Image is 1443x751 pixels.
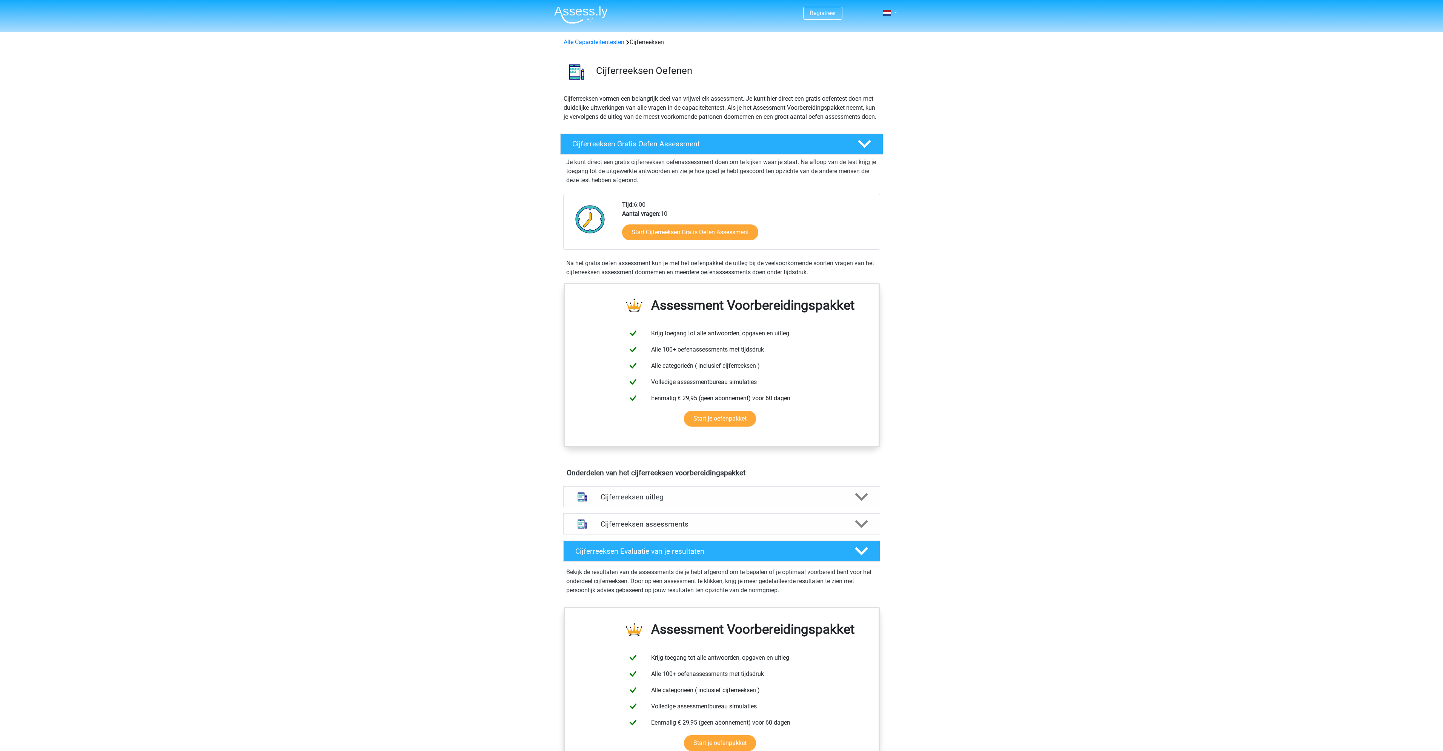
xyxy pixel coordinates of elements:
h4: Onderdelen van het cijferreeksen voorbereidingspakket [567,468,877,477]
h4: Cijferreeksen uitleg [601,493,843,501]
a: Registreer [810,9,836,17]
p: Bekijk de resultaten van de assessments die je hebt afgerond om te bepalen of je optimaal voorber... [566,568,877,595]
a: Start je oefenpakket [684,735,756,751]
a: uitleg Cijferreeksen uitleg [560,486,883,507]
img: cijferreeksen assessments [573,514,592,534]
h3: Cijferreeksen Oefenen [596,65,877,77]
a: Cijferreeksen Evaluatie van je resultaten [560,541,883,562]
a: Alle Capaciteitentesten [564,38,624,46]
b: Aantal vragen: [622,210,661,217]
img: cijferreeksen uitleg [573,487,592,507]
a: assessments Cijferreeksen assessments [560,513,883,534]
h4: Cijferreeksen Gratis Oefen Assessment [572,140,845,148]
div: Cijferreeksen [561,38,883,47]
a: Start Cijferreeksen Gratis Oefen Assessment [622,224,758,240]
a: Start je oefenpakket [684,411,756,427]
b: Tijd: [622,201,634,208]
img: cijferreeksen [561,56,593,88]
a: Cijferreeksen Gratis Oefen Assessment [557,134,886,155]
p: Cijferreeksen vormen een belangrijk deel van vrijwel elk assessment. Je kunt hier direct een grat... [564,94,880,121]
img: Assessly [554,6,608,24]
img: Klok [571,200,609,238]
h4: Cijferreeksen assessments [601,520,843,528]
div: Na het gratis oefen assessment kun je met het oefenpakket de uitleg bij de veelvoorkomende soorte... [563,259,880,277]
p: Je kunt direct een gratis cijferreeksen oefenassessment doen om te kijken waar je staat. Na afloo... [566,158,877,185]
h4: Cijferreeksen Evaluatie van je resultaten [575,547,843,556]
div: 6:00 10 [616,200,879,249]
